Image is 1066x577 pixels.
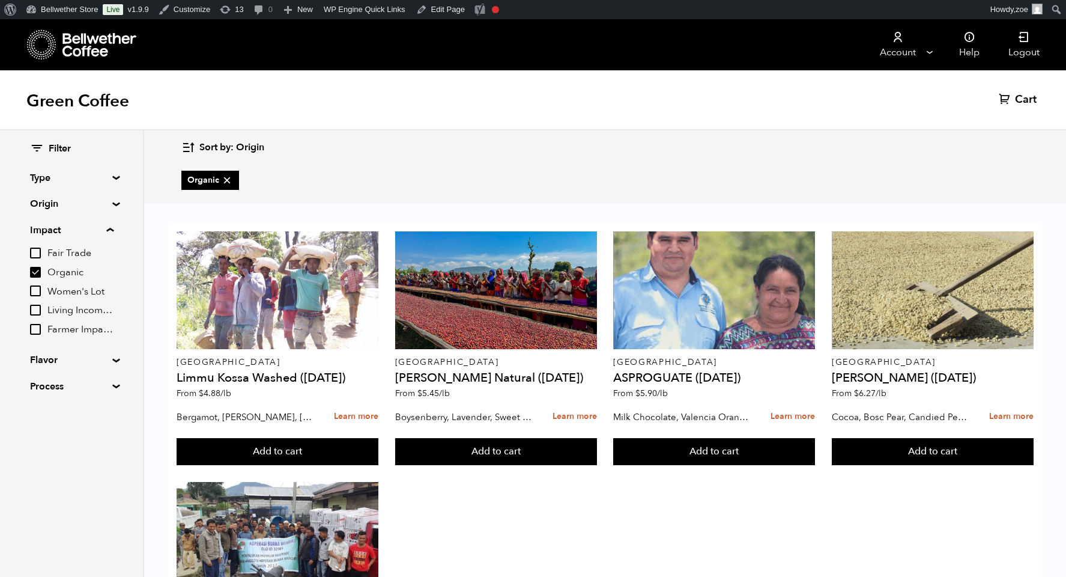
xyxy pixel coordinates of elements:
span: $ [199,388,204,399]
a: Learn more [334,404,378,430]
button: Sort by: Origin [181,133,264,162]
a: Learn more [771,404,815,430]
p: Boysenberry, Lavender, Sweet Cream [395,408,533,426]
summary: Origin [30,197,113,211]
p: Milk Chocolate, Valencia Orange, Agave [613,408,751,426]
bdi: 5.45 [417,388,450,399]
span: /lb [439,388,450,399]
span: Living Income Pricing [47,304,114,317]
h1: Green Coffee [26,90,129,112]
input: Women's Lot [30,285,41,296]
button: Add to cart [177,438,378,466]
span: Filter [49,142,71,156]
h4: [PERSON_NAME] ([DATE]) [832,372,1034,384]
span: Cart [1015,93,1037,107]
button: Add to cart [395,438,597,466]
a: Account [861,19,934,70]
a: Live [103,4,123,15]
p: Cocoa, Bosc Pear, Candied Pecan [832,408,969,426]
span: /lb [657,388,668,399]
span: From [613,388,668,399]
span: Fair Trade [47,247,114,260]
p: [GEOGRAPHIC_DATA] [395,358,597,367]
bdi: 4.88 [199,388,231,399]
p: [GEOGRAPHIC_DATA] [832,358,1034,367]
h4: Limmu Kossa Washed ([DATE]) [177,372,378,384]
a: Learn more [989,404,1034,430]
summary: Type [30,171,113,185]
h4: ASPROGUATE ([DATE]) [613,372,815,384]
input: Fair Trade [30,248,41,258]
span: Organic [47,266,114,279]
span: Sort by: Origin [199,141,264,154]
a: Learn more [553,404,597,430]
summary: Impact [30,223,114,237]
div: Focus keyphrase not set [492,6,499,13]
button: Add to cart [613,438,815,466]
input: Organic [30,267,41,278]
span: /lb [876,388,886,399]
summary: Process [30,379,113,394]
span: From [395,388,450,399]
h4: [PERSON_NAME] Natural ([DATE]) [395,372,597,384]
p: [GEOGRAPHIC_DATA] [177,358,378,367]
input: Living Income Pricing [30,305,41,316]
a: Help [945,19,994,70]
span: /lb [220,388,231,399]
span: zoe [1016,5,1028,14]
span: $ [854,388,859,399]
p: [GEOGRAPHIC_DATA] [613,358,815,367]
a: Cart [999,93,1040,107]
button: Add to cart [832,438,1034,466]
span: Women's Lot [47,285,114,299]
p: Bergamot, [PERSON_NAME], [PERSON_NAME] [177,408,314,426]
bdi: 6.27 [854,388,886,399]
span: $ [417,388,422,399]
a: Logout [994,19,1054,70]
summary: Flavor [30,353,113,367]
span: From [177,388,231,399]
input: Farmer Impact Fund [30,324,41,335]
bdi: 5.90 [635,388,668,399]
span: Farmer Impact Fund [47,323,114,337]
span: $ [635,388,640,399]
span: From [832,388,886,399]
span: Organic [187,174,233,186]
